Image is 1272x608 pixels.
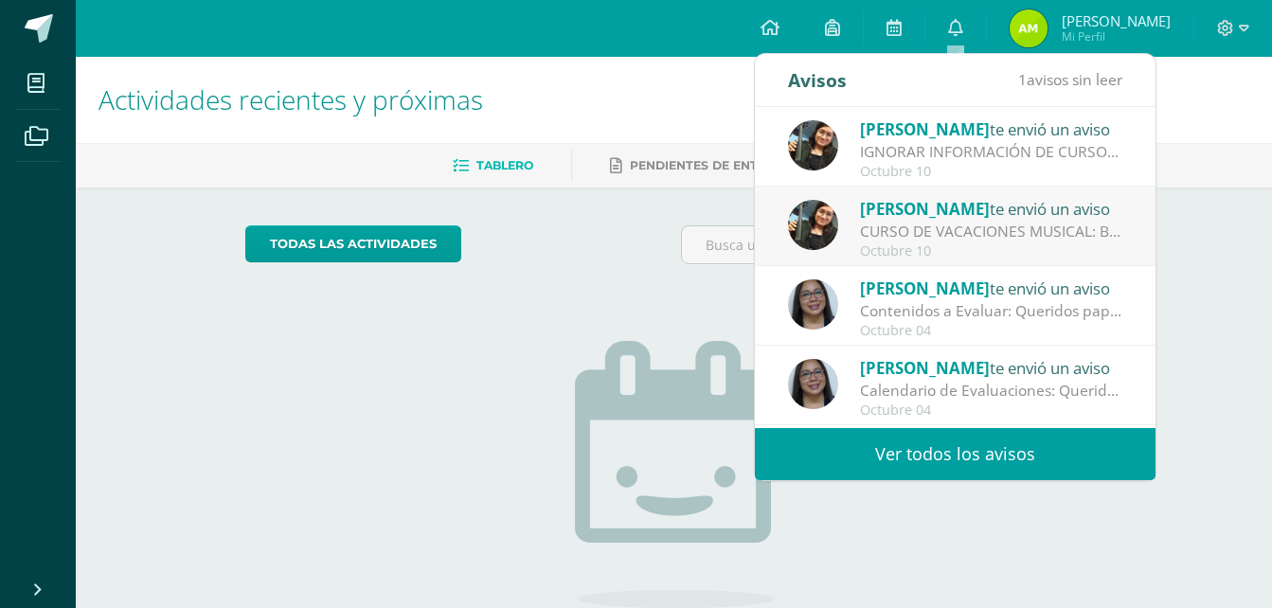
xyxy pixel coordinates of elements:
[860,198,990,220] span: [PERSON_NAME]
[788,200,838,250] img: afbb90b42ddb8510e0c4b806fbdf27cc.png
[788,120,838,170] img: afbb90b42ddb8510e0c4b806fbdf27cc.png
[860,196,1123,221] div: te envió un aviso
[860,164,1123,180] div: Octubre 10
[860,141,1123,163] div: IGNORAR INFORMACIÓN DE CURSOS DE VACACIONES MUSICALES: Buen día, favor de Ignorar la información ...
[788,359,838,409] img: 90c3bb5543f2970d9a0839e1ce488333.png
[630,158,792,172] span: Pendientes de entrega
[860,277,990,299] span: [PERSON_NAME]
[682,226,1102,263] input: Busca una actividad próxima aquí...
[476,158,533,172] span: Tablero
[860,276,1123,300] div: te envió un aviso
[860,402,1123,419] div: Octubre 04
[1010,9,1048,47] img: 9dfef7551d4ccda91457c169b8247c28.png
[1062,28,1171,45] span: Mi Perfil
[860,323,1123,339] div: Octubre 04
[575,341,774,608] img: no_activities.png
[453,151,533,181] a: Tablero
[245,225,461,262] a: todas las Actividades
[788,279,838,330] img: 90c3bb5543f2970d9a0839e1ce488333.png
[860,355,1123,380] div: te envió un aviso
[1018,69,1122,90] span: avisos sin leer
[1018,69,1027,90] span: 1
[860,243,1123,259] div: Octubre 10
[99,81,483,117] span: Actividades recientes y próximas
[755,428,1156,480] a: Ver todos los avisos
[860,221,1123,242] div: CURSO DE VACACIONES MUSICAL: Buen dia papitos, adjunto información de cursos de vacaciones musica...
[1062,11,1171,30] span: [PERSON_NAME]
[860,118,990,140] span: [PERSON_NAME]
[860,357,990,379] span: [PERSON_NAME]
[610,151,792,181] a: Pendientes de entrega
[860,380,1123,402] div: Calendario de Evaluaciones: Queridos papitos y estudiantes por este medio les comparto el calenda...
[860,116,1123,141] div: te envió un aviso
[860,300,1123,322] div: Contenidos a Evaluar: Queridos papitos por este medio les comparto los contenidos que serán evalu...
